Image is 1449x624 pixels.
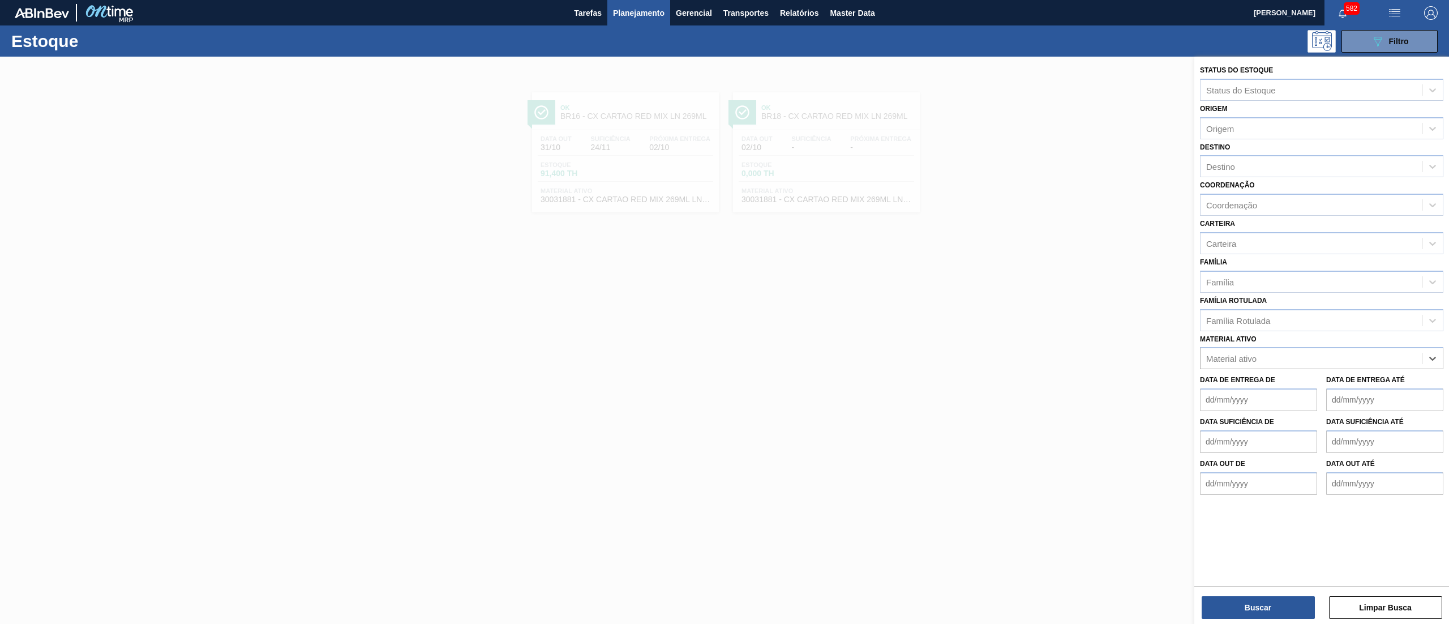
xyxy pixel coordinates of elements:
[1206,162,1235,172] div: Destino
[1200,143,1230,151] label: Destino
[1326,418,1404,426] label: Data suficiência até
[1326,460,1375,468] label: Data out até
[1200,105,1228,113] label: Origem
[1200,418,1274,426] label: Data suficiência de
[1200,220,1235,228] label: Carteira
[1200,376,1275,384] label: Data de Entrega de
[1200,258,1227,266] label: Família
[1200,388,1317,411] input: dd/mm/yyyy
[1206,354,1257,364] div: Material ativo
[780,6,818,20] span: Relatórios
[1324,5,1361,21] button: Notificações
[1341,30,1438,53] button: Filtro
[1200,181,1255,189] label: Coordenação
[1200,335,1257,343] label: Material ativo
[723,6,769,20] span: Transportes
[1326,388,1443,411] input: dd/mm/yyyy
[1200,297,1267,305] label: Família Rotulada
[1389,37,1409,46] span: Filtro
[1307,30,1336,53] div: Pogramando: nenhum usuário selecionado
[1344,2,1360,15] span: 582
[1326,472,1443,495] input: dd/mm/yyyy
[15,8,69,18] img: TNhmsLtSVTkK8tSr43FrP2fwEKptu5GPRR3wAAAABJRU5ErkJggg==
[1206,200,1257,210] div: Coordenação
[1206,85,1276,95] div: Status do Estoque
[1200,472,1317,495] input: dd/mm/yyyy
[1326,430,1443,453] input: dd/mm/yyyy
[1424,6,1438,20] img: Logout
[1206,315,1270,325] div: Família Rotulada
[1206,277,1234,287] div: Família
[574,6,602,20] span: Tarefas
[1200,430,1317,453] input: dd/mm/yyyy
[11,35,187,48] h1: Estoque
[1326,376,1405,384] label: Data de Entrega até
[1206,238,1236,248] div: Carteira
[1200,66,1273,74] label: Status do Estoque
[1388,6,1401,20] img: userActions
[1206,123,1234,133] div: Origem
[830,6,874,20] span: Master Data
[676,6,712,20] span: Gerencial
[1200,460,1245,468] label: Data out de
[613,6,665,20] span: Planejamento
